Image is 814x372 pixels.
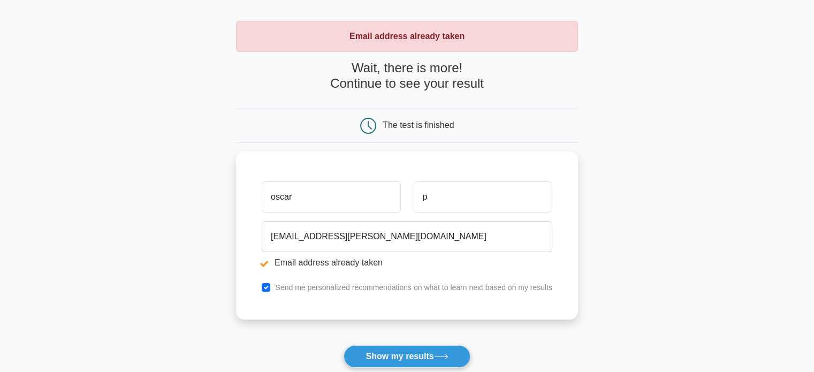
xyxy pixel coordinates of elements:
input: First name [262,181,400,212]
button: Show my results [344,345,470,368]
li: Email address already taken [262,256,552,269]
input: Email [262,221,552,252]
input: Last name [414,181,552,212]
h4: Wait, there is more! Continue to see your result [236,60,578,92]
label: Send me personalized recommendations on what to learn next based on my results [275,283,552,292]
strong: Email address already taken [349,32,465,41]
div: The test is finished [383,120,454,130]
